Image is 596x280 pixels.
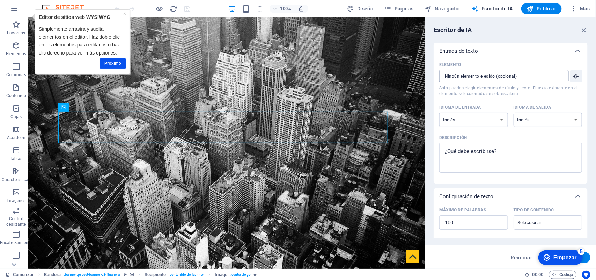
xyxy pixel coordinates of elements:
font: Cajas [11,114,22,119]
font: Nivel de lectura [514,238,552,243]
div: Empezar Quedan 5 elementos, 0 % completado [3,3,48,18]
font: Imágenes [7,198,25,203]
font: Idioma de salida [514,105,551,110]
input: Máximo de palabras [439,216,508,230]
i: Este elemento es un ajuste preestablecido personalizable [124,273,127,277]
font: Empezar [19,8,42,14]
font: Entrada de texto [439,48,478,54]
a: Haga clic para cancelar la selección. Haga doble clic para abrir Páginas. [6,271,34,279]
button: Páginas [382,3,417,14]
font: Código [559,272,573,277]
button: Código [549,271,576,279]
font: banner .preset-banner-v3-financial [65,273,121,277]
font: Navegador [435,6,461,12]
a: Próximo [70,49,96,59]
i: Al cambiar el tamaño, se ajusta automáticamente el nivel de zoom para adaptarse al dispositivo el... [298,6,304,12]
font: Comenzar [13,272,34,277]
font: 5 [45,2,48,8]
font: Reiniciar [511,254,532,261]
button: Más [567,3,593,14]
font: Simplemente arrastra y suelta elementos en el editor. Haz doble clic en los elementos para editar... [9,17,90,46]
font: Contenido [6,93,26,98]
button: Navegador [422,3,463,14]
font: Acordeón [7,135,25,140]
font: Diseño [357,6,373,12]
font: contenido del banner [170,273,204,277]
input: Tipo de contenidoClaro [516,217,569,228]
select: Idioma de salida [514,113,582,127]
button: ElementoSolo puedes elegir elementos de título y texto. El texto existente en el elemento selecci... [570,70,582,82]
font: Características [2,177,31,182]
font: Elemento [439,62,461,67]
font: Control deslizante [6,216,26,227]
font: Configuración de texto [439,193,493,200]
button: Centrados en el usuario [582,271,590,279]
span: Haga clic para seleccionar. Haga doble clic para editar. [145,271,166,279]
i: Recargar página [170,5,178,13]
i: Element contains an animation [253,273,257,277]
i: Este elemento contiene un fondo [130,273,134,277]
font: Páginas [395,6,414,12]
font: . [64,273,65,277]
h6: Tiempo de sesión [525,271,544,279]
font: Favoritos [7,30,25,35]
div: Diseño (Ctrl+Alt+Y) [345,3,376,14]
font: Bandera [44,272,61,277]
font: × [94,1,96,7]
font: Columnas [6,72,26,77]
div: Configuración de texto [434,188,588,205]
font: Escritor de IA [434,26,472,34]
textarea: Descripción [443,146,579,169]
span: . center .logo [230,271,251,279]
button: Reiniciar [507,252,536,263]
font: Idioma de entrada [439,105,481,110]
font: Publicar [537,6,556,12]
font: Tono [439,238,450,243]
font: Tablas [10,156,23,161]
button: Escritor de IA [469,3,516,14]
font: 100% [280,6,291,11]
div: Cerrar la información sobre herramientas [94,0,96,8]
font: Escritor de IA [481,6,513,12]
font: . [169,273,170,277]
button: Publicar [521,3,562,14]
font: Descripción [439,135,467,140]
button: 100% [270,5,294,13]
div: Entrada de texto [434,43,588,59]
font: Elementos [6,51,26,56]
font: Más [580,6,590,12]
font: Recipiente [145,272,166,277]
span: Haga clic para seleccionar. Haga doble clic para editar. [44,271,61,279]
font: Editor de sitios web WYSIWYG [9,5,81,10]
button: Diseño [345,3,376,14]
button: Haga clic aquí para salir del modo de vista previa y continuar editando [155,5,164,13]
font: Tipo de contenido [514,208,554,213]
img: Logotipo del editor [40,5,93,13]
button: recargar [169,5,178,13]
font: Máximo de palabras [439,208,486,213]
input: ElementoSolo puedes elegir elementos de título y texto. El texto existente en el elemento selecci... [439,70,564,82]
span: Click to select. Double-click to edit [215,271,227,279]
div: Entrada de texto [434,59,588,184]
font: Solo puedes elegir elementos de título y texto. El texto existente en el elemento seleccionado se... [439,86,578,96]
nav: migaja de pan [44,271,257,279]
font: Próximo [75,51,91,56]
font: 00:00 [532,272,543,277]
select: Idioma de entrada [439,113,508,127]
